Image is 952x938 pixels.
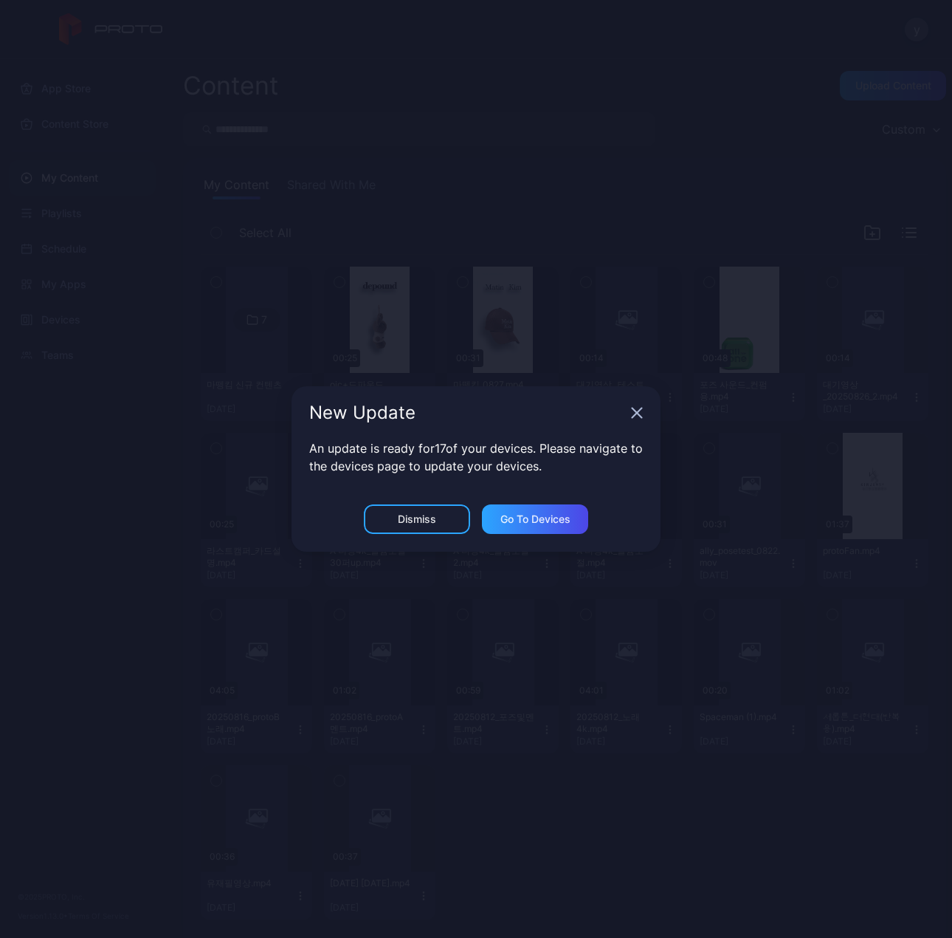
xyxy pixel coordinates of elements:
button: Dismiss [364,504,470,534]
button: Go to devices [482,504,588,534]
div: Dismiss [398,513,436,525]
div: Go to devices [500,513,570,525]
div: New Update [309,404,625,422]
p: An update is ready for 17 of your devices. Please navigate to the devices page to update your dev... [309,439,643,475]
